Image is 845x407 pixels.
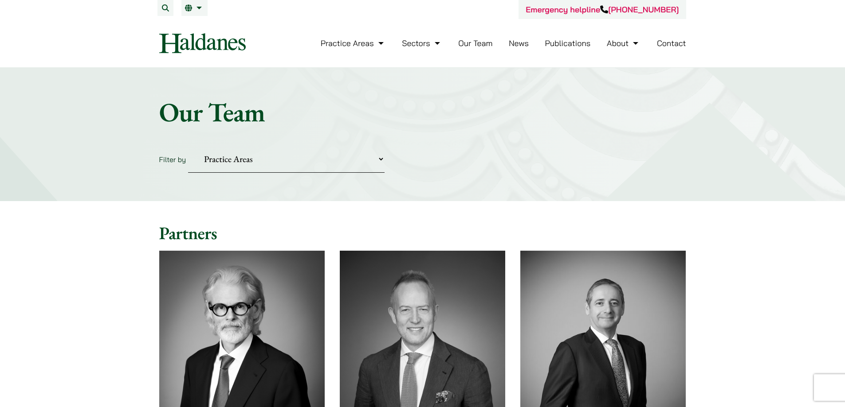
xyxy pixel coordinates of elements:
a: About [607,38,641,48]
a: News [509,38,529,48]
a: Publications [545,38,591,48]
h2: Partners [159,222,686,244]
a: Sectors [402,38,442,48]
h1: Our Team [159,96,686,128]
a: Emergency helpline[PHONE_NUMBER] [526,4,679,15]
a: Our Team [458,38,492,48]
a: Contact [657,38,686,48]
img: Logo of Haldanes [159,33,246,53]
a: Practice Areas [321,38,386,48]
label: Filter by [159,155,186,164]
a: EN [185,4,204,12]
